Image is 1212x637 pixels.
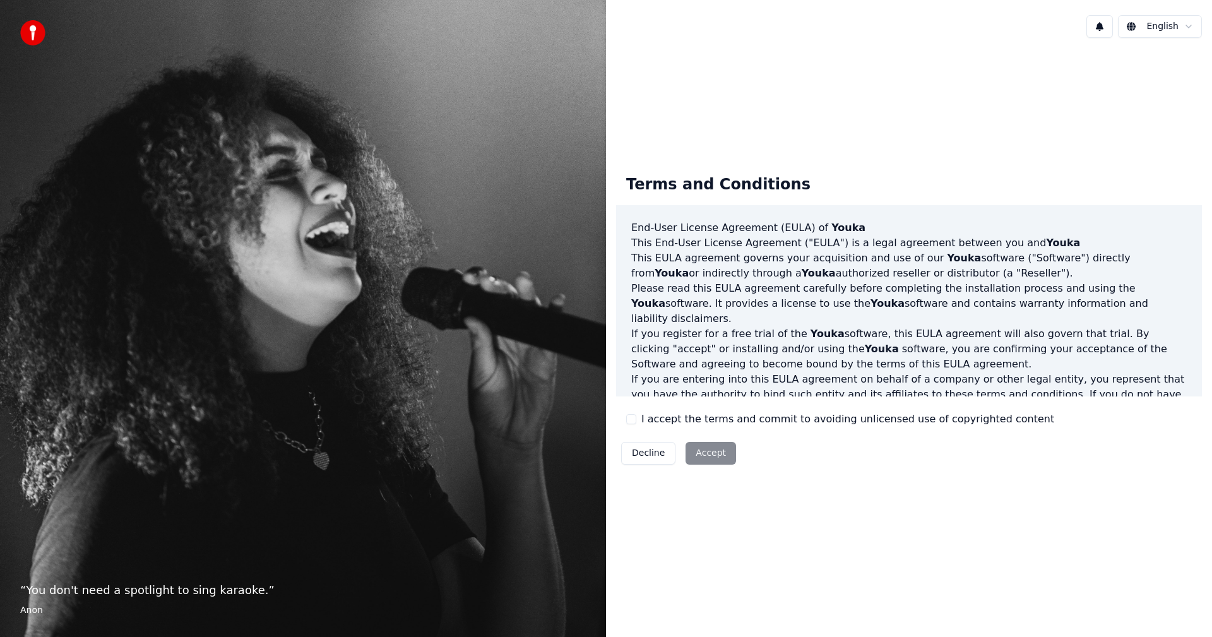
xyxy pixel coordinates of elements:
[616,165,821,205] div: Terms and Conditions
[655,267,689,279] span: Youka
[20,581,586,599] p: “ You don't need a spotlight to sing karaoke. ”
[631,220,1187,235] h3: End-User License Agreement (EULA) of
[811,328,845,340] span: Youka
[631,235,1187,251] p: This End-User License Agreement ("EULA") is a legal agreement between you and
[870,297,905,309] span: Youka
[631,281,1187,326] p: Please read this EULA agreement carefully before completing the installation process and using th...
[631,251,1187,281] p: This EULA agreement governs your acquisition and use of our software ("Software") directly from o...
[631,297,665,309] span: Youka
[947,252,981,264] span: Youka
[20,604,586,617] footer: Anon
[631,372,1187,432] p: If you are entering into this EULA agreement on behalf of a company or other legal entity, you re...
[20,20,45,45] img: youka
[641,412,1054,427] label: I accept the terms and commit to avoiding unlicensed use of copyrighted content
[621,442,675,465] button: Decline
[865,343,899,355] span: Youka
[631,326,1187,372] p: If you register for a free trial of the software, this EULA agreement will also govern that trial...
[831,222,865,234] span: Youka
[802,267,836,279] span: Youka
[1046,237,1080,249] span: Youka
